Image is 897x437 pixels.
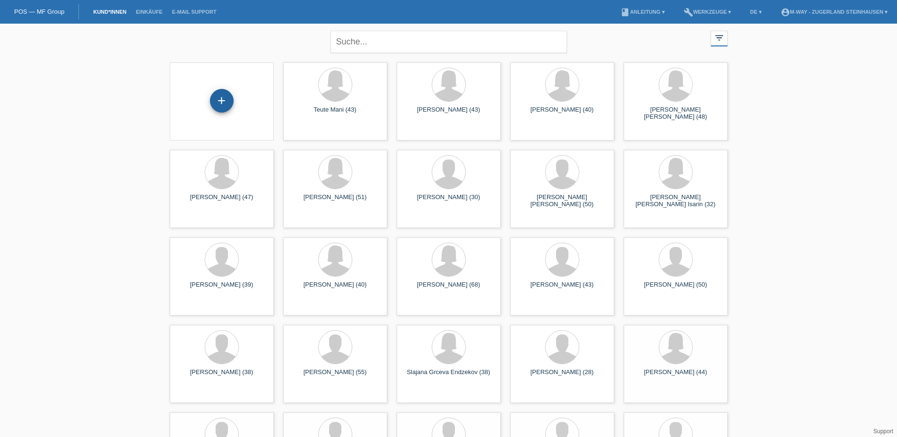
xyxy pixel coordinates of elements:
div: [PERSON_NAME] (68) [404,281,493,296]
a: bookAnleitung ▾ [616,9,669,15]
input: Suche... [331,31,567,53]
i: book [620,8,630,17]
a: buildWerkzeuge ▾ [679,9,736,15]
a: Einkäufe [131,9,167,15]
a: Support [873,428,893,435]
div: [PERSON_NAME] (40) [518,106,607,121]
div: Kund*in hinzufügen [210,93,233,109]
a: POS — MF Group [14,8,64,15]
div: [PERSON_NAME] (50) [631,281,720,296]
div: [PERSON_NAME] (51) [291,193,380,209]
div: [PERSON_NAME] [PERSON_NAME] Isarin (32) [631,193,720,209]
i: account_circle [781,8,790,17]
div: Teute Mani (43) [291,106,380,121]
a: Kund*innen [88,9,131,15]
div: [PERSON_NAME] (38) [177,368,266,384]
a: E-Mail Support [167,9,221,15]
div: [PERSON_NAME] [PERSON_NAME] (48) [631,106,720,121]
i: filter_list [714,33,724,43]
div: [PERSON_NAME] [PERSON_NAME] (50) [518,193,607,209]
div: [PERSON_NAME] (44) [631,368,720,384]
div: [PERSON_NAME] (28) [518,368,607,384]
a: account_circlem-way - Zugerland Steinhausen ▾ [776,9,892,15]
div: Slajana Grceva Endzekov (38) [404,368,493,384]
div: [PERSON_NAME] (39) [177,281,266,296]
div: [PERSON_NAME] (43) [404,106,493,121]
div: [PERSON_NAME] (30) [404,193,493,209]
a: DE ▾ [745,9,766,15]
i: build [684,8,693,17]
div: [PERSON_NAME] (43) [518,281,607,296]
div: [PERSON_NAME] (47) [177,193,266,209]
div: [PERSON_NAME] (40) [291,281,380,296]
div: [PERSON_NAME] (55) [291,368,380,384]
